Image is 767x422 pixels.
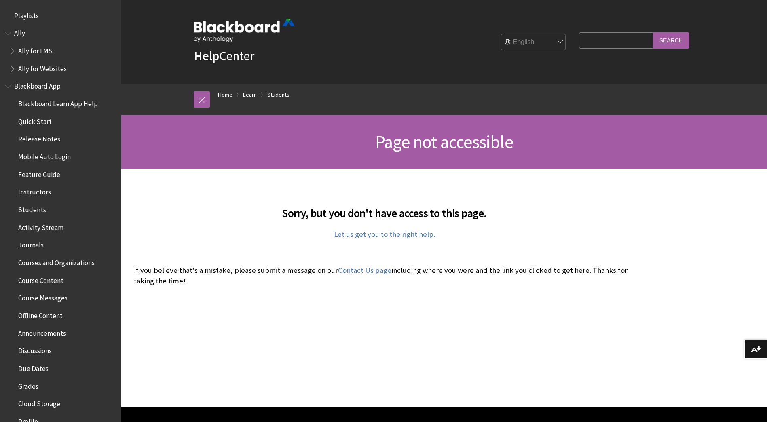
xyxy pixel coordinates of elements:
[18,115,52,126] span: Quick Start
[243,90,257,100] a: Learn
[18,62,67,73] span: Ally for Websites
[18,309,63,320] span: Offline Content
[18,186,51,196] span: Instructors
[334,230,435,239] a: Let us get you to the right help.
[338,266,391,275] a: Contact Us page
[18,97,98,108] span: Blackboard Learn App Help
[18,168,60,179] span: Feature Guide
[194,48,254,64] a: HelpCenter
[18,291,68,302] span: Course Messages
[18,221,63,232] span: Activity Stream
[134,195,635,222] h2: Sorry, but you don't have access to this page.
[194,48,219,64] strong: Help
[18,238,44,249] span: Journals
[653,32,689,48] input: Search
[18,274,63,285] span: Course Content
[194,19,295,42] img: Blackboard by Anthology
[18,344,52,355] span: Discussions
[18,44,53,55] span: Ally for LMS
[18,397,60,408] span: Cloud Storage
[14,80,61,91] span: Blackboard App
[18,133,60,143] span: Release Notes
[218,90,232,100] a: Home
[14,9,39,20] span: Playlists
[18,256,95,267] span: Courses and Organizations
[375,131,513,153] span: Page not accessible
[18,362,49,373] span: Due Dates
[18,203,46,214] span: Students
[14,27,25,38] span: Ally
[18,150,71,161] span: Mobile Auto Login
[501,34,566,51] select: Site Language Selector
[134,265,635,286] p: If you believe that's a mistake, please submit a message on our including where you were and the ...
[267,90,289,100] a: Students
[18,327,66,338] span: Announcements
[5,9,116,23] nav: Book outline for Playlists
[18,380,38,390] span: Grades
[5,27,116,76] nav: Book outline for Anthology Ally Help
